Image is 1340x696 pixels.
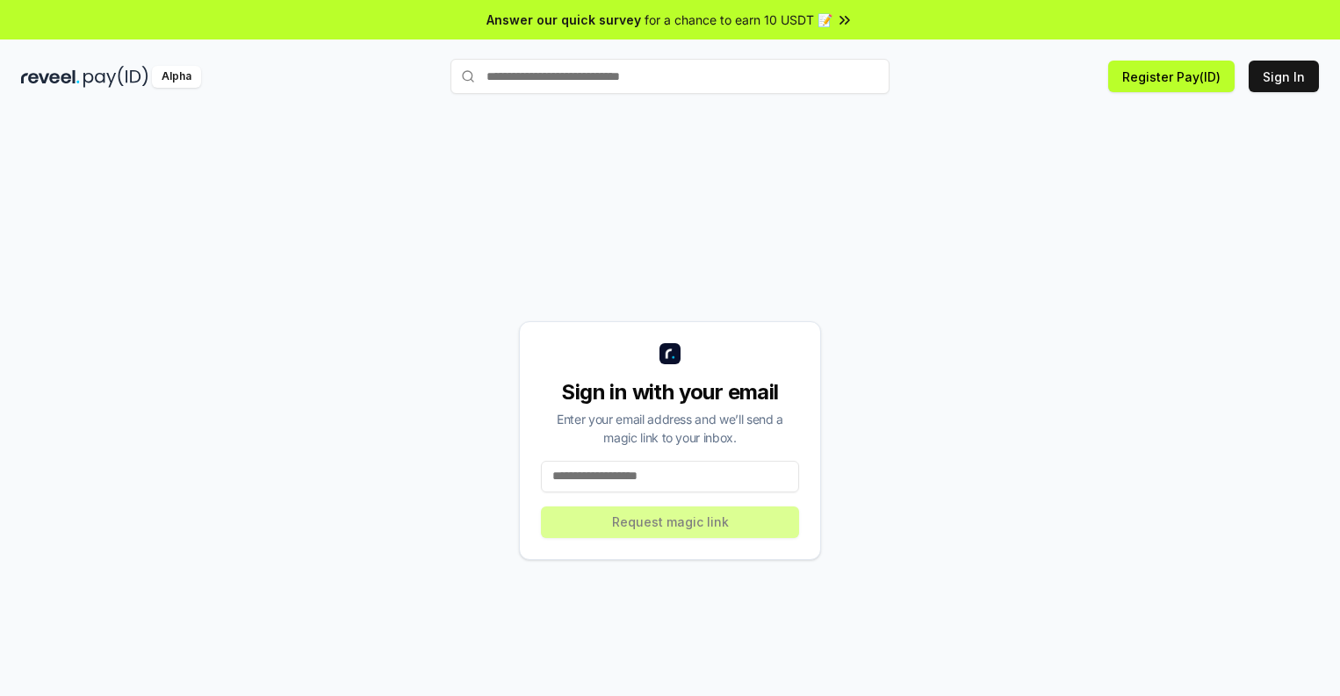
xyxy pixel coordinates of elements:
img: reveel_dark [21,66,80,88]
span: Answer our quick survey [486,11,641,29]
img: pay_id [83,66,148,88]
div: Enter your email address and we’ll send a magic link to your inbox. [541,410,799,447]
span: for a chance to earn 10 USDT 📝 [645,11,832,29]
div: Alpha [152,66,201,88]
div: Sign in with your email [541,378,799,406]
button: Register Pay(ID) [1108,61,1235,92]
img: logo_small [659,343,681,364]
button: Sign In [1249,61,1319,92]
